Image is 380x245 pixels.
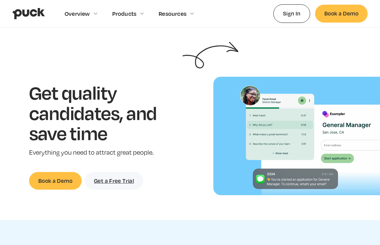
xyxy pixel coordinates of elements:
div: Products [112,10,137,17]
a: Get a Free Trial [85,172,143,190]
p: Everything you need to attract great people. [29,148,176,157]
a: Book a Demo [315,5,368,22]
a: Sign In [273,4,310,23]
div: Overview [65,10,90,17]
div: Resources [159,10,186,17]
a: Book a Demo [29,172,82,190]
h1: Get quality candidates, and save time [29,82,176,143]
